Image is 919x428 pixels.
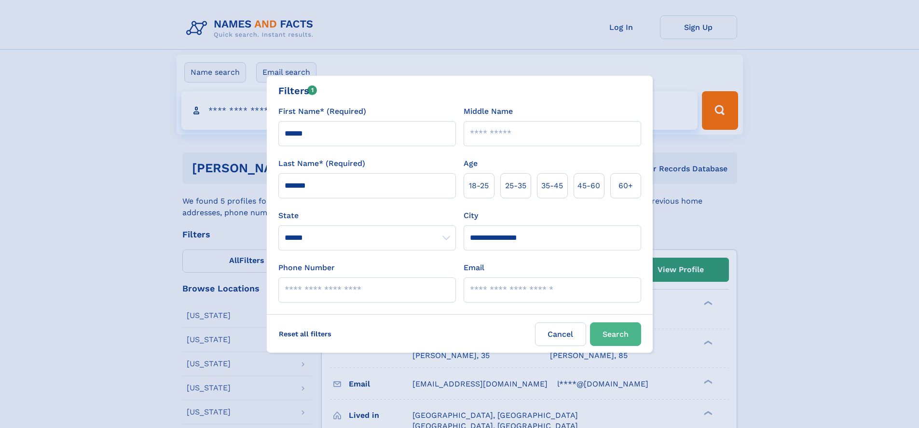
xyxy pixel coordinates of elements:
[278,262,335,274] label: Phone Number
[278,106,366,117] label: First Name* (Required)
[464,106,513,117] label: Middle Name
[469,180,489,192] span: 18‑25
[535,322,586,346] label: Cancel
[278,83,317,98] div: Filters
[618,180,633,192] span: 60+
[273,322,338,345] label: Reset all filters
[464,158,478,169] label: Age
[577,180,600,192] span: 45‑60
[505,180,526,192] span: 25‑35
[278,210,456,221] label: State
[278,158,365,169] label: Last Name* (Required)
[541,180,563,192] span: 35‑45
[464,210,478,221] label: City
[590,322,641,346] button: Search
[464,262,484,274] label: Email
